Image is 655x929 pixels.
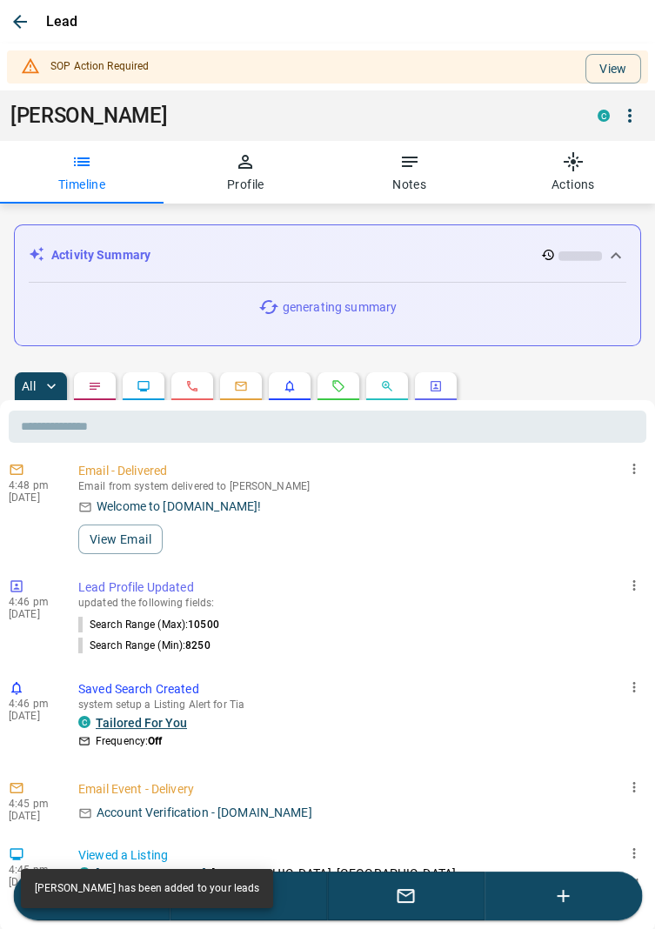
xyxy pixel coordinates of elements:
[188,618,219,631] span: 10500
[96,866,206,880] a: [STREET_ADDRESS]
[9,798,61,810] p: 4:45 pm
[9,810,61,822] p: [DATE]
[185,639,210,652] span: 8250
[22,380,36,392] p: All
[429,379,443,393] svg: Agent Actions
[96,733,162,749] p: Frequency:
[9,608,61,620] p: [DATE]
[9,479,61,491] p: 4:48 pm
[78,638,211,653] p: Search Range (Min) :
[9,698,61,710] p: 4:46 pm
[9,596,61,608] p: 4:46 pm
[78,680,639,698] p: Saved Search Created
[10,104,571,128] h1: [PERSON_NAME]
[50,50,149,84] div: SOP Action Required
[164,141,327,204] button: Profile
[78,716,90,728] div: condos.ca
[51,246,150,264] p: Activity Summary
[328,141,491,204] button: Notes
[46,11,78,32] p: Lead
[78,597,639,609] p: updated the following fields:
[598,110,610,122] div: condos.ca
[78,867,90,879] div: condos.ca
[29,239,626,271] div: Activity Summary
[88,379,102,393] svg: Notes
[331,379,345,393] svg: Requests
[78,578,639,597] p: Lead Profile Updated
[97,498,261,516] p: Welcome to [DOMAIN_NAME]!
[137,379,150,393] svg: Lead Browsing Activity
[234,379,248,393] svg: Emails
[78,617,219,632] p: Search Range (Max) :
[96,716,187,730] a: Tailored For You
[78,480,639,492] p: Email from system delivered to [PERSON_NAME]
[185,379,199,393] svg: Calls
[78,525,163,554] button: View Email
[97,804,312,822] p: Account Verification - [DOMAIN_NAME]
[9,864,61,876] p: 4:45 pm
[78,462,639,480] p: Email - Delivered
[35,874,259,903] div: [PERSON_NAME] has been added to your leads
[283,298,397,317] p: generating summary
[78,698,639,711] p: system setup a Listing Alert for Tia
[9,491,61,504] p: [DATE]
[491,141,655,204] button: Actions
[9,710,61,722] p: [DATE]
[96,865,456,883] p: , [GEOGRAPHIC_DATA], [GEOGRAPHIC_DATA]
[283,379,297,393] svg: Listing Alerts
[148,735,162,747] strong: Off
[78,846,639,865] p: Viewed a Listing
[585,54,641,84] button: View
[9,876,61,888] p: [DATE]
[380,379,394,393] svg: Opportunities
[78,780,639,799] p: Email Event - Delivery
